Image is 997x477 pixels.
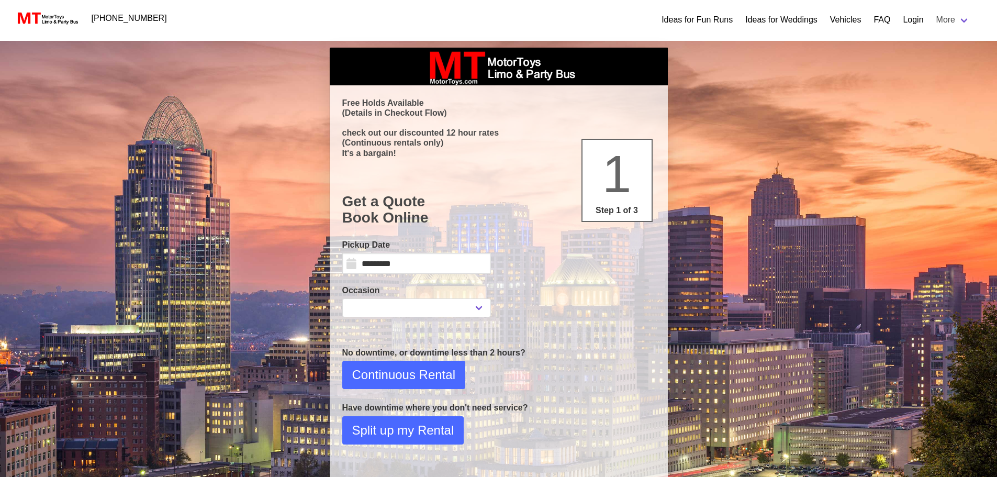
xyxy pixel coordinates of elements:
a: More [930,9,976,30]
label: Occasion [342,284,491,297]
p: (Continuous rentals only) [342,138,655,148]
span: Continuous Rental [352,365,455,384]
span: 1 [602,145,632,203]
a: Vehicles [830,14,861,26]
a: Ideas for Weddings [745,14,817,26]
label: Pickup Date [342,239,491,251]
p: (Details in Checkout Flow) [342,108,655,118]
span: Split up my Rental [352,421,454,440]
a: FAQ [873,14,890,26]
a: Login [903,14,923,26]
img: MotorToys Logo [15,11,79,26]
button: Split up my Rental [342,416,464,445]
img: box_logo_brand.jpeg [420,48,577,85]
h1: Get a Quote Book Online [342,193,655,226]
a: Ideas for Fun Runs [662,14,733,26]
a: [PHONE_NUMBER] [85,8,173,29]
p: Free Holds Available [342,98,655,108]
p: Step 1 of 3 [587,204,647,217]
p: Have downtime where you don't need service? [342,402,655,414]
p: It's a bargain! [342,148,655,158]
button: Continuous Rental [342,361,465,389]
p: No downtime, or downtime less than 2 hours? [342,347,655,359]
p: check out our discounted 12 hour rates [342,128,655,138]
